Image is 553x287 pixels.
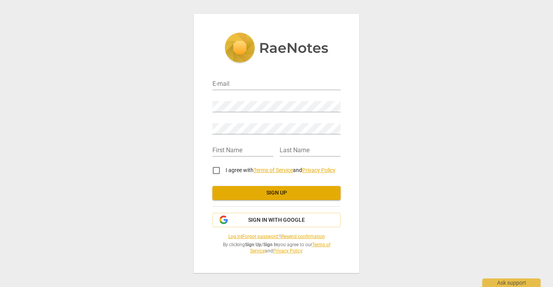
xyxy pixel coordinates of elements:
div: Ask support [482,278,541,287]
a: Privacy Policy [273,248,302,254]
span: Sign in with Google [248,216,305,224]
img: 5ac2273c67554f335776073100b6d88f.svg [224,33,329,64]
b: Sign In [263,242,278,247]
a: Terms of Service [250,242,330,254]
a: Forgot password? [242,234,280,239]
button: Sign up [212,186,341,200]
b: Sign Up [245,242,261,247]
span: | | [212,233,341,240]
a: Privacy Policy [302,167,336,173]
a: Resend confirmation [282,234,325,239]
a: Terms of Service [254,167,293,173]
span: I agree with and [226,167,336,173]
span: Sign up [219,189,334,197]
button: Sign in with Google [212,213,341,228]
span: By clicking / you agree to our and . [212,242,341,254]
a: Log in [228,234,241,239]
